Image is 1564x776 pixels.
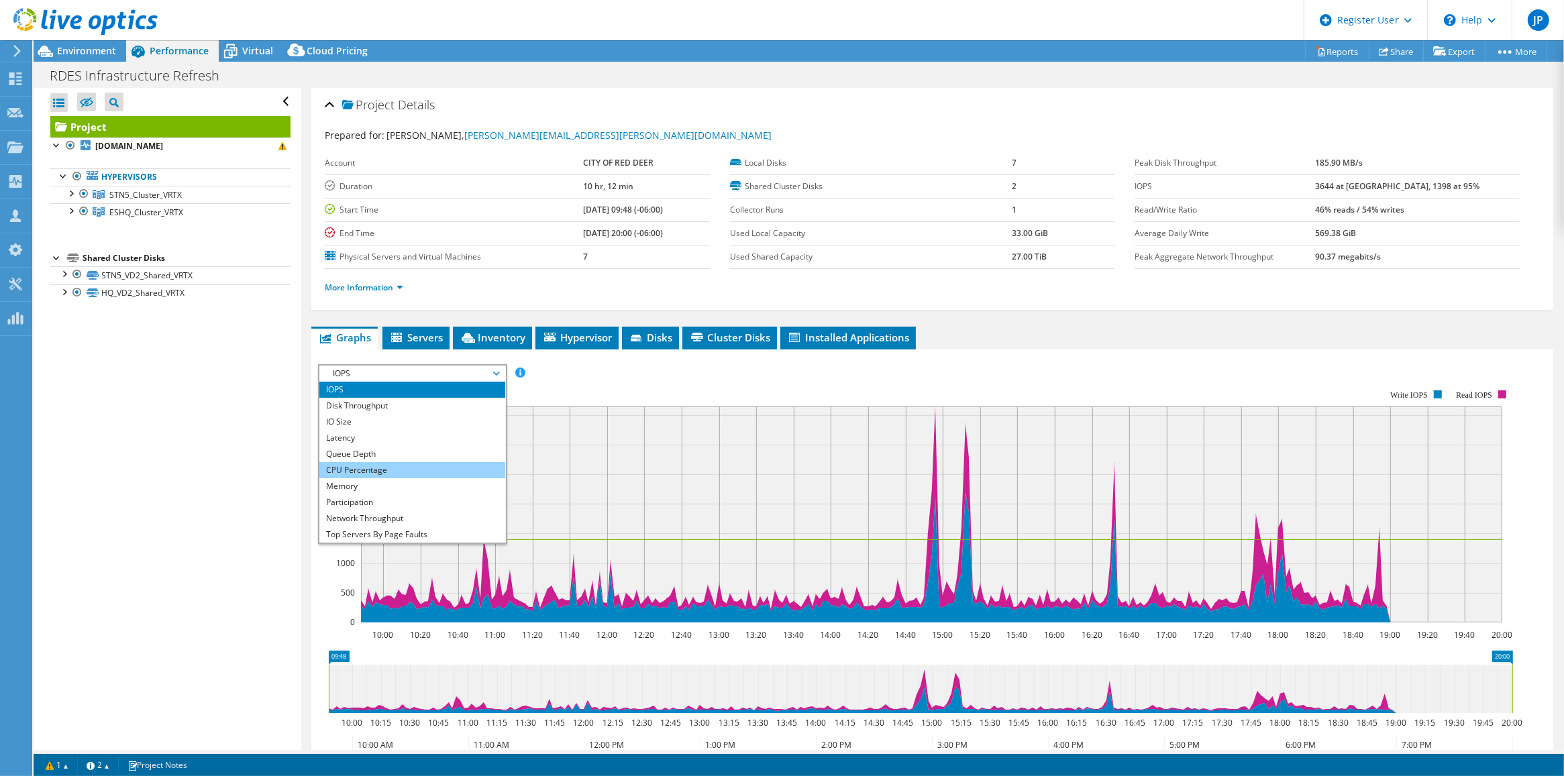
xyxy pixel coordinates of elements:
[325,282,403,293] a: More Information
[1455,629,1475,641] text: 19:40
[730,203,1012,217] label: Collector Runs
[325,250,583,264] label: Physical Servers and Virtual Machines
[319,398,505,414] li: Disk Throughput
[1241,717,1262,728] text: 17:45
[542,331,612,344] span: Hypervisor
[1157,629,1178,641] text: 17:00
[1135,180,1315,193] label: IOPS
[400,717,421,728] text: 10:30
[1343,629,1364,641] text: 18:40
[1268,629,1289,641] text: 18:00
[1038,717,1059,728] text: 16:00
[893,717,914,728] text: 14:45
[319,526,505,543] li: Top Servers By Page Faults
[448,629,469,641] text: 10:40
[583,157,654,168] b: CITY OF RED DEER
[730,227,1012,240] label: Used Local Capacity
[1212,717,1233,728] text: 17:30
[1316,180,1480,192] b: 3644 at [GEOGRAPHIC_DATA], 1398 at 95%
[864,717,885,728] text: 14:30
[746,629,767,641] text: 13:20
[485,629,506,641] text: 11:00
[398,97,435,113] span: Details
[583,227,663,239] b: [DATE] 20:00 (-06:00)
[1012,227,1048,239] b: 33.00 GiB
[1135,156,1315,170] label: Peak Disk Throughput
[77,757,119,773] a: 2
[1194,629,1214,641] text: 17:20
[150,44,209,57] span: Performance
[1009,717,1030,728] text: 15:45
[341,587,355,598] text: 500
[1012,157,1016,168] b: 7
[386,129,772,142] span: [PERSON_NAME],
[1418,629,1439,641] text: 19:20
[464,129,772,142] a: [PERSON_NAME][EMAIL_ADDRESS][PERSON_NAME][DOMAIN_NAME]
[730,180,1012,193] label: Shared Cluster Disks
[118,757,197,773] a: Project Notes
[50,266,291,284] a: STN5_VD2_Shared_VRTX
[1386,717,1407,728] text: 19:00
[57,44,116,57] span: Environment
[1135,227,1315,240] label: Average Daily Write
[373,629,394,641] text: 10:00
[342,717,363,728] text: 10:00
[319,462,505,478] li: CPU Percentage
[1492,629,1513,641] text: 20:00
[1316,157,1363,168] b: 185.90 MB/s
[1457,390,1493,400] text: Read IOPS
[1415,717,1436,728] text: 19:15
[83,250,291,266] div: Shared Cluster Disks
[1231,629,1252,641] text: 17:40
[319,414,505,430] li: IO Size
[1012,180,1016,192] b: 2
[325,203,583,217] label: Start Time
[632,717,653,728] text: 12:30
[1125,717,1146,728] text: 16:45
[319,478,505,494] li: Memory
[342,99,395,112] span: Project
[371,717,392,728] text: 10:15
[1183,717,1204,728] text: 17:15
[709,629,730,641] text: 13:00
[50,186,291,203] a: STN5_Cluster_VRTX
[50,203,291,221] a: ESHQ_Cluster_VRTX
[1045,629,1065,641] text: 16:00
[458,717,479,728] text: 11:00
[50,116,291,137] a: Project
[1007,629,1028,641] text: 15:40
[325,227,583,240] label: End Time
[821,629,841,641] text: 14:00
[319,430,505,446] li: Latency
[980,717,1001,728] text: 15:30
[1012,251,1047,262] b: 27.00 TiB
[516,717,537,728] text: 11:30
[1316,251,1381,262] b: 90.37 megabits/s
[690,717,711,728] text: 13:00
[1012,204,1016,215] b: 1
[787,331,909,344] span: Installed Applications
[597,629,618,641] text: 12:00
[970,629,991,641] text: 15:20
[1305,41,1369,62] a: Reports
[784,629,804,641] text: 13:40
[50,168,291,186] a: Hypervisors
[325,156,583,170] label: Account
[1390,390,1428,400] text: Write IOPS
[858,629,879,641] text: 14:20
[336,557,355,569] text: 1000
[896,629,917,641] text: 14:40
[634,629,655,641] text: 12:20
[1135,203,1315,217] label: Read/Write Ratio
[318,331,371,344] span: Graphs
[922,717,943,728] text: 15:00
[429,717,450,728] text: 10:45
[325,180,583,193] label: Duration
[319,382,505,398] li: IOPS
[1299,717,1320,728] text: 18:15
[242,44,273,57] span: Virtual
[1096,717,1117,728] text: 16:30
[1270,717,1291,728] text: 18:00
[36,757,78,773] a: 1
[1067,717,1088,728] text: 16:15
